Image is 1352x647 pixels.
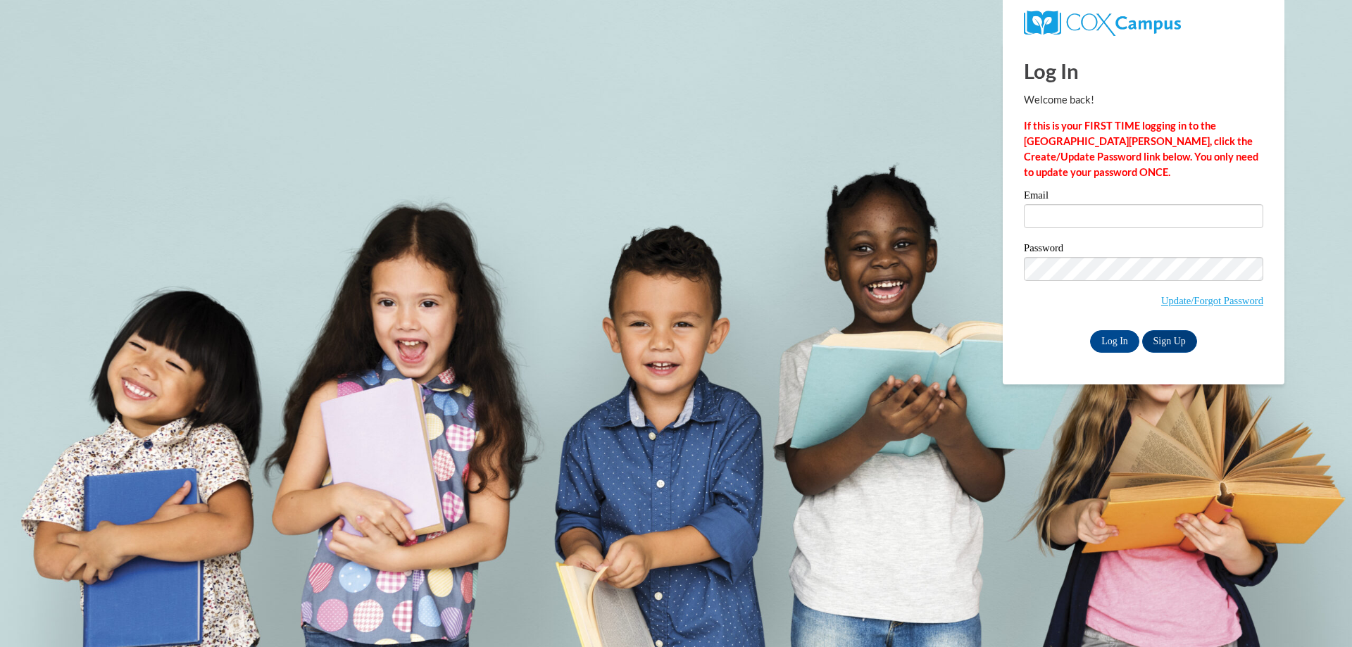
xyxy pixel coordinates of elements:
[1024,243,1263,257] label: Password
[1024,11,1181,36] img: COX Campus
[1024,190,1263,204] label: Email
[1024,56,1263,85] h1: Log In
[1090,330,1139,353] input: Log In
[1024,120,1258,178] strong: If this is your FIRST TIME logging in to the [GEOGRAPHIC_DATA][PERSON_NAME], click the Create/Upd...
[1161,295,1263,306] a: Update/Forgot Password
[1142,330,1197,353] a: Sign Up
[1024,92,1263,108] p: Welcome back!
[1024,16,1181,28] a: COX Campus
